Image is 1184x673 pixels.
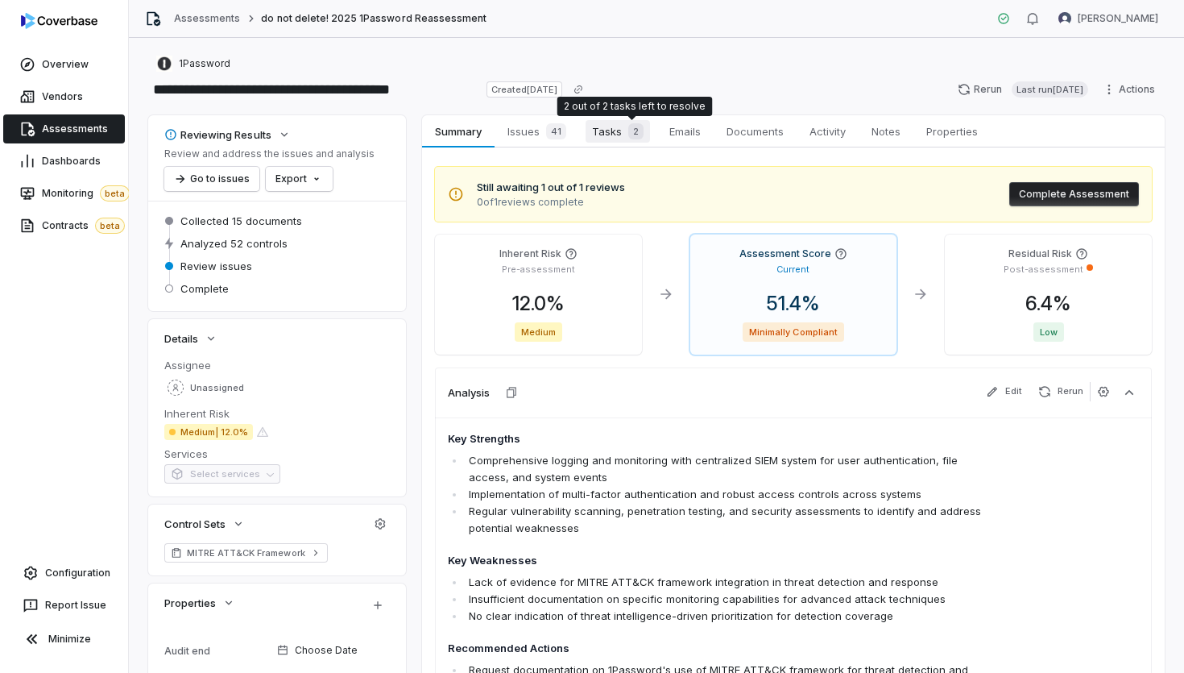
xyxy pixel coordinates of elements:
h4: Assessment Score [739,247,831,260]
a: Monitoringbeta [3,179,125,208]
li: Comprehensive logging and monitoring with centralized SIEM system for user authentication, file a... [465,452,1000,486]
span: Report Issue [45,599,106,612]
li: Lack of evidence for MITRE ATT&CK framework integration in threat detection and response [465,574,1000,591]
button: https://1password.com/1Password [151,49,235,78]
h4: Key Strengths [448,431,1000,447]
span: 1Password [179,57,230,70]
span: do not delete! 2025 1Password Reassessment [261,12,486,25]
span: Last run [DATE] [1012,81,1088,98]
p: Pre-assessment [502,264,575,276]
span: Overview [42,58,89,71]
button: Rerun [1032,382,1090,401]
span: Minimally Compliant [743,322,844,342]
button: Minimize [6,623,122,655]
a: Configuration [6,559,122,588]
span: Notes [865,121,907,142]
span: Monitoring [42,185,130,201]
p: Post-assessment [1004,264,1083,276]
span: 0 of 1 reviews complete [477,196,625,209]
span: Control Sets [164,517,226,531]
li: Regular vulnerability scanning, penetration testing, and security assessments to identify and add... [465,503,1000,537]
button: Copy link [564,75,593,104]
span: Properties [164,596,216,610]
button: Complete Assessment [1009,182,1139,206]
span: Created [DATE] [486,81,562,98]
span: MITRE ATT&CK Framework [187,546,305,559]
span: Review issues [180,259,252,273]
span: 12.0 % [499,292,578,315]
span: 6.4 % [1012,292,1084,315]
button: Choose Date [271,634,396,667]
dt: Services [164,447,390,461]
span: Collected 15 documents [180,214,302,228]
span: 51.4 % [753,292,833,315]
dt: Inherent Risk [164,406,390,421]
button: Actions [1098,77,1165,102]
div: Reviewing Results [164,127,271,142]
li: No clear indication of threat intelligence-driven prioritization for detection coverage [465,608,1000,625]
button: Details [159,324,222,353]
span: Documents [720,121,790,142]
span: 41 [546,123,566,139]
h4: Key Weaknesses [448,553,1000,569]
button: Sophia O'Shea avatar[PERSON_NAME] [1049,6,1168,31]
a: MITRE ATT&CK Framework [164,543,328,563]
span: Summary [428,121,487,142]
h4: Recommended Actions [448,641,1000,657]
h3: Analysis [448,385,490,400]
span: Activity [803,121,852,142]
a: Vendors [3,82,125,111]
h4: Inherent Risk [499,247,561,260]
span: Emails [663,121,707,142]
span: beta [100,185,130,201]
li: Implementation of multi-factor authentication and robust access controls across systems [465,486,1000,503]
span: Dashboards [42,155,101,168]
a: Overview [3,50,125,79]
h4: Residual Risk [1008,247,1072,260]
span: Analyzed 52 controls [180,236,288,251]
a: Contractsbeta [3,211,125,240]
span: Vendors [42,90,83,103]
span: Minimize [48,633,91,646]
a: Assessments [3,114,125,143]
span: Choose Date [295,644,358,657]
span: Contracts [42,218,125,234]
p: Current [776,264,809,276]
button: Properties [159,588,240,617]
span: [PERSON_NAME] [1078,12,1158,25]
button: Report Issue [6,591,122,620]
span: Low [1033,322,1064,342]
img: logo-D7KZi-bG.svg [21,13,97,29]
img: Sophia O'Shea avatar [1058,12,1071,25]
span: Issues [501,120,573,143]
span: Medium | 12.0% [164,424,253,440]
span: Details [164,331,198,346]
button: Edit [979,382,1029,401]
span: Unassigned [190,382,244,394]
button: Export [266,167,333,191]
button: Reviewing Results [159,120,296,149]
span: Properties [920,121,984,142]
div: 2 out of 2 tasks left to resolve [564,100,706,113]
a: Assessments [174,12,240,25]
button: Go to issues [164,167,259,191]
li: Insufficient documentation on specific monitoring capabilities for advanced attack techniques [465,591,1000,608]
p: Review and address the issues and analysis [164,147,375,160]
span: 2 [628,123,644,139]
a: Dashboards [3,147,125,176]
span: Medium [515,322,562,342]
span: Still awaiting 1 out of 1 reviews [477,180,625,196]
span: Assessments [42,123,108,135]
button: Control Sets [159,509,250,538]
dt: Assignee [164,358,390,372]
span: Complete [180,281,229,296]
span: Tasks [586,120,650,143]
button: RerunLast run[DATE] [948,77,1098,102]
span: Configuration [45,567,110,580]
span: beta [95,218,125,234]
div: Audit end [164,645,271,657]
